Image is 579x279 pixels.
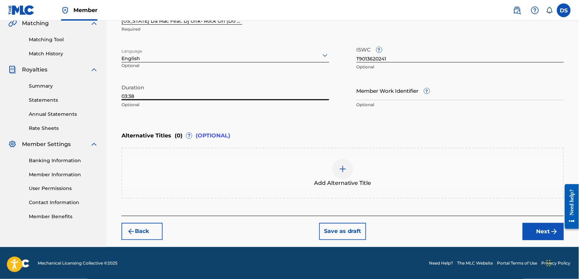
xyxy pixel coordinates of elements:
[121,132,171,140] span: Alternative Titles
[542,260,571,267] a: Privacy Policy
[121,63,187,74] p: Optional
[531,6,539,14] img: help
[458,260,493,267] a: The MLC Website
[319,223,366,240] button: Save as draft
[339,165,347,173] img: add
[8,140,16,148] img: Member Settings
[429,260,453,267] a: Need Help?
[510,3,524,17] a: Public Search
[546,7,553,14] div: Notifications
[73,6,97,14] span: Member
[22,19,49,27] span: Matching
[22,66,47,74] span: Royalties
[29,185,98,192] a: User Permissions
[377,47,382,53] span: ?
[528,3,542,17] div: Help
[29,157,98,164] a: Banking Information
[560,179,579,234] iframe: Resource Center
[523,223,564,240] button: Next
[8,66,16,74] img: Royalties
[90,19,98,27] img: expand
[550,227,558,236] img: f7272a7cc735f4ea7f67.svg
[29,111,98,118] a: Annual Statements
[29,199,98,207] a: Contact Information
[127,227,135,236] img: 7ee5dd4eb1f8a8e3ef2f.svg
[545,246,579,279] iframe: Chat Widget
[314,179,371,188] span: Add Alternative Title
[29,50,98,57] a: Match History
[196,132,230,140] span: (OPTIONAL)
[38,260,117,267] span: Mechanical Licensing Collective © 2025
[29,125,98,132] a: Rate Sheets
[357,102,564,108] p: Optional
[557,3,571,17] div: User Menu
[121,26,242,32] p: Required
[357,64,564,70] p: Optional
[29,171,98,178] a: Member Information
[175,132,183,140] span: ( 0 )
[497,260,537,267] a: Portal Terms of Use
[29,97,98,104] a: Statements
[90,66,98,74] img: expand
[29,213,98,221] a: Member Benefits
[8,19,17,27] img: Matching
[547,253,551,274] div: Drag
[29,36,98,43] a: Matching Tool
[61,6,69,14] img: Top Rightsholder
[8,5,35,15] img: MLC Logo
[513,6,521,14] img: search
[29,82,98,90] a: Summary
[90,140,98,148] img: expand
[186,133,192,138] span: ?
[424,88,430,94] span: ?
[121,102,329,108] p: Optional
[121,223,163,240] button: Back
[22,140,71,148] span: Member Settings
